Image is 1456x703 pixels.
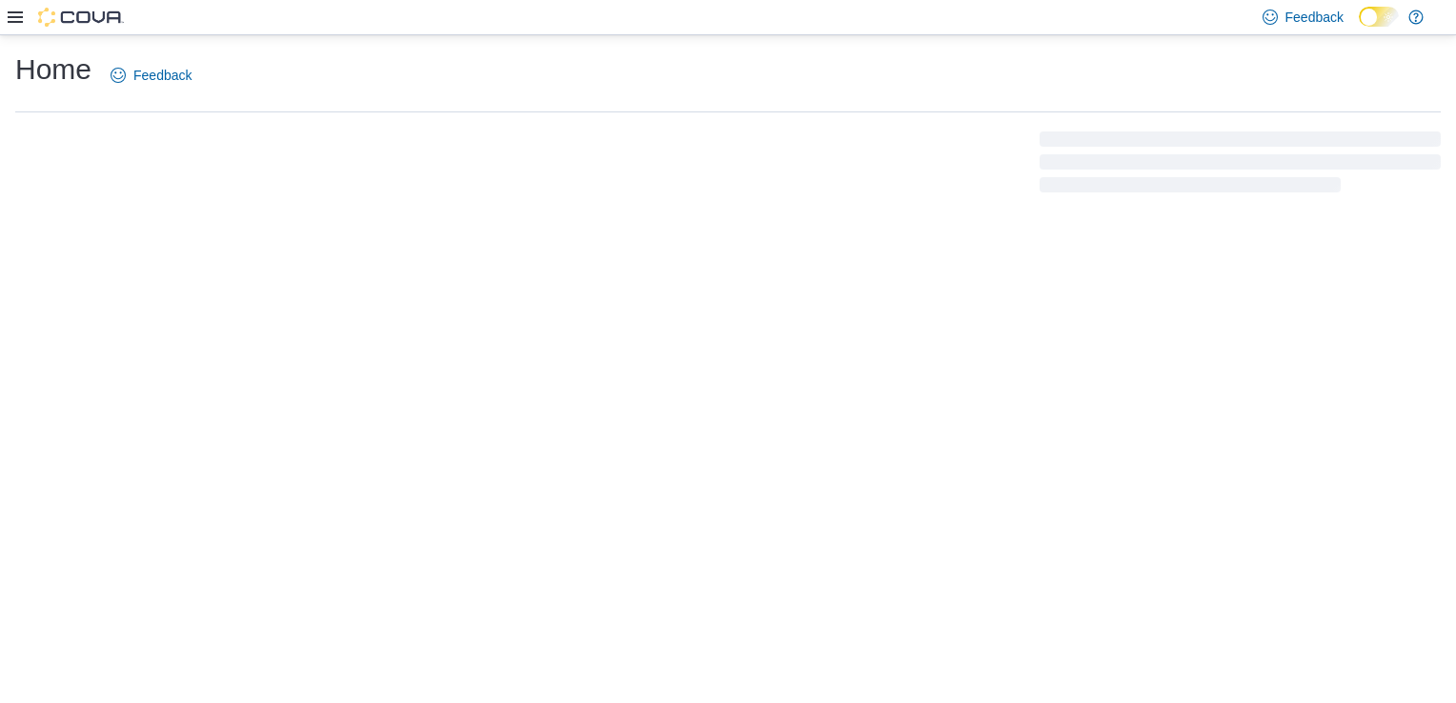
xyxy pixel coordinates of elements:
span: Feedback [1285,8,1344,27]
span: Loading [1040,135,1441,196]
input: Dark Mode [1359,7,1399,27]
a: Feedback [103,56,199,94]
span: Dark Mode [1359,27,1360,28]
img: Cova [38,8,124,27]
h1: Home [15,50,91,89]
span: Feedback [133,66,192,85]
